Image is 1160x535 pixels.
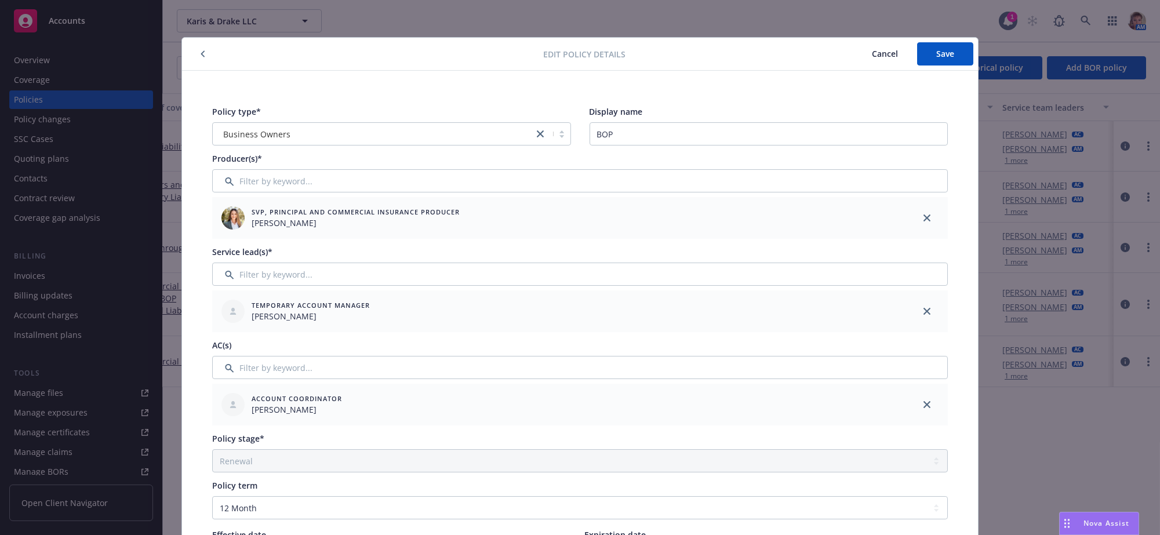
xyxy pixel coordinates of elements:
span: [PERSON_NAME] [252,403,342,416]
a: close [533,127,547,141]
a: close [920,398,934,412]
input: Filter by keyword... [212,169,948,192]
span: Policy type* [212,106,261,117]
span: AC(s) [212,340,231,351]
span: [PERSON_NAME] [252,217,460,229]
div: Drag to move [1060,512,1074,534]
span: Producer(s)* [212,153,262,164]
span: [PERSON_NAME] [252,310,370,322]
span: Business Owners [223,128,290,140]
a: close [920,304,934,318]
a: close [920,211,934,225]
span: Nova Assist [1083,518,1129,528]
span: Temporary Account Manager [252,300,370,310]
span: Display name [590,106,643,117]
img: employee photo [221,206,245,230]
span: Account Coordinator [252,394,342,403]
span: Edit policy details [544,48,626,60]
button: Cancel [853,42,917,65]
span: Save [936,48,954,59]
button: Save [917,42,973,65]
span: Business Owners [219,128,528,140]
span: Service lead(s)* [212,246,272,257]
input: Filter by keyword... [212,263,948,286]
span: Policy stage* [212,433,264,444]
input: Filter by keyword... [212,356,948,379]
span: Cancel [872,48,898,59]
span: Policy term [212,480,257,491]
button: Nova Assist [1059,512,1139,535]
span: SVP, Principal and Commercial Insurance Producer [252,207,460,217]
